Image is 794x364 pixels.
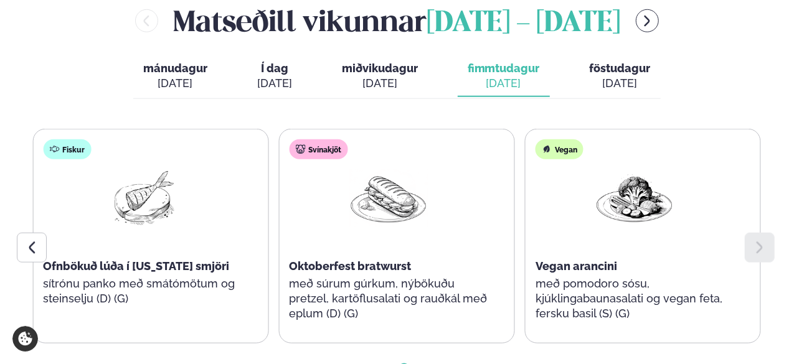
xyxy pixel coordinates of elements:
img: Panini.png [348,169,428,227]
div: Svínakjöt [289,139,347,159]
span: Í dag [257,61,292,76]
span: [DATE] - [DATE] [427,10,621,37]
img: pork.svg [295,144,305,154]
div: [DATE] [143,76,207,91]
img: fish.svg [49,144,59,154]
div: Fiskur [43,139,91,159]
span: miðvikudagur [342,62,418,75]
span: Oktoberfest bratwurst [289,259,411,273]
h2: Matseðill vikunnar [173,1,621,41]
button: menu-btn-left [135,9,158,32]
div: [DATE] [257,76,292,91]
button: föstudagur [DATE] [580,56,661,97]
button: fimmtudagur [DATE] [458,56,550,97]
img: Vegan.svg [542,144,552,154]
div: Vegan [536,139,584,159]
span: mánudagur [143,62,207,75]
div: [DATE] [468,76,540,91]
span: fimmtudagur [468,62,540,75]
span: Vegan arancini [536,259,617,273]
p: með pomodoro sósu, kjúklingabaunasalati og vegan feta, fersku basil (S) (G) [536,276,734,321]
div: [DATE] [590,76,651,91]
a: Cookie settings [12,326,38,352]
div: [DATE] [342,76,418,91]
span: föstudagur [590,62,651,75]
img: Fish.png [102,169,182,227]
button: mánudagur [DATE] [133,56,217,97]
button: menu-btn-right [636,9,659,32]
button: Í dag [DATE] [247,56,302,97]
p: með súrum gúrkum, nýbökuðu pretzel, kartöflusalati og rauðkál með eplum (D) (G) [289,276,487,321]
p: sítrónu panko með smátómötum og steinselju (D) (G) [43,276,241,306]
button: miðvikudagur [DATE] [332,56,428,97]
span: Ofnbökuð lúða í [US_STATE] smjöri [43,259,229,273]
img: Vegan.png [595,169,674,227]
